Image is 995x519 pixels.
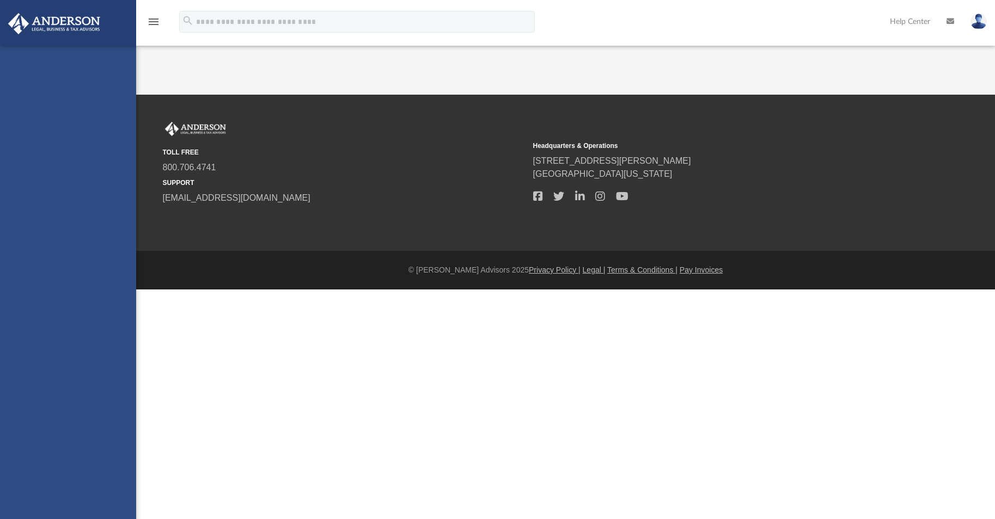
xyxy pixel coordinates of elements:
[163,122,228,136] img: Anderson Advisors Platinum Portal
[147,15,160,28] i: menu
[529,265,581,274] a: Privacy Policy |
[182,15,194,27] i: search
[680,265,723,274] a: Pay Invoices
[163,163,216,172] a: 800.706.4741
[5,13,103,34] img: Anderson Advisors Platinum Portal
[147,21,160,28] a: menu
[533,156,691,165] a: [STREET_ADDRESS][PERSON_NAME]
[583,265,606,274] a: Legal |
[533,141,896,151] small: Headquarters & Operations
[607,265,677,274] a: Terms & Conditions |
[163,193,310,202] a: [EMAIL_ADDRESS][DOMAIN_NAME]
[136,264,995,276] div: © [PERSON_NAME] Advisors 2025
[970,14,987,29] img: User Pic
[163,178,526,188] small: SUPPORT
[163,147,526,157] small: TOLL FREE
[533,169,673,178] a: [GEOGRAPHIC_DATA][US_STATE]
